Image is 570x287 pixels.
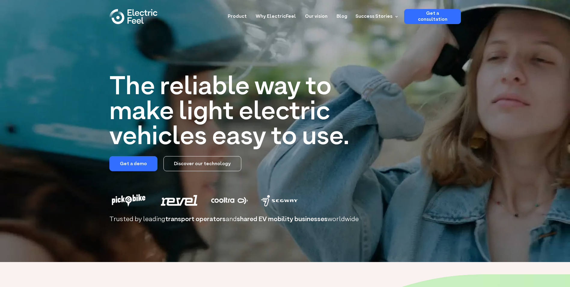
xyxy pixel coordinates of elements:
[355,13,392,20] div: Success Stories
[23,24,52,35] input: Submit
[337,9,347,20] a: Blog
[109,75,360,150] h1: The reliable way to make light electric vehicles easy to use.
[305,9,328,20] a: Our vision
[228,9,247,20] a: Product
[530,247,562,279] iframe: Chatbot
[165,215,226,224] span: transport operators
[163,156,241,171] a: Discover our technology
[237,215,328,224] span: shared EV mobility businesses
[109,156,157,171] a: Get a demo
[109,216,461,223] h2: Trusted by leading and worldwide
[352,9,400,24] div: Success Stories
[256,9,296,20] a: Why ElectricFeel
[404,9,461,24] a: Get a consultation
